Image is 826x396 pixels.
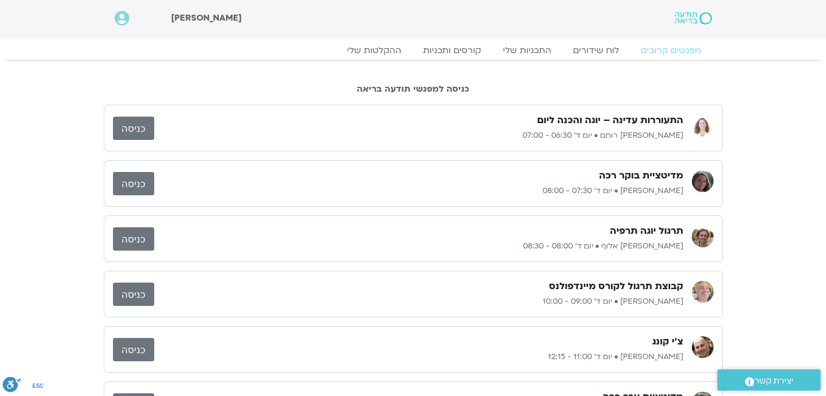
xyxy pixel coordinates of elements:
a: כניסה [113,283,154,306]
a: כניסה [113,117,154,140]
a: קורסים ותכניות [412,45,492,56]
nav: Menu [115,45,712,56]
p: [PERSON_NAME] • יום ד׳ 09:00 - 10:00 [154,295,683,308]
h2: כניסה למפגשי תודעה בריאה [104,84,723,94]
a: כניסה [113,338,154,361]
span: [PERSON_NAME] [171,12,242,24]
h3: מדיטציית בוקר רכה [599,169,683,182]
img: רון אלון [692,281,714,303]
a: כניסה [113,172,154,195]
p: [PERSON_NAME] אלוף • יום ד׳ 08:00 - 08:30 [154,240,683,253]
a: יצירת קשר [717,369,821,391]
a: כניסה [113,227,154,251]
img: קרן בן אור אלוף [692,226,714,247]
a: מפגשים קרובים [630,45,712,56]
span: יצירת קשר [754,374,793,388]
a: לוח שידורים [562,45,630,56]
p: [PERSON_NAME] • יום ד׳ 11:00 - 12:15 [154,350,683,363]
h3: התעוררות עדינה – יוגה והכנה ליום [537,114,683,127]
h3: צ'י קונג [652,335,683,348]
h3: קבוצת תרגול לקורס מיינדפולנס [549,280,683,293]
img: אריאל מירוז [692,336,714,358]
h3: תרגול יוגה תרפיה [610,225,683,238]
img: קרן גל [692,170,714,192]
img: אורנה סמלסון רוחם [692,115,714,137]
p: [PERSON_NAME] רוחם • יום ד׳ 06:30 - 07:00 [154,129,683,142]
a: התכניות שלי [492,45,562,56]
a: ההקלטות שלי [336,45,412,56]
p: [PERSON_NAME] • יום ד׳ 07:30 - 08:00 [154,184,683,197]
